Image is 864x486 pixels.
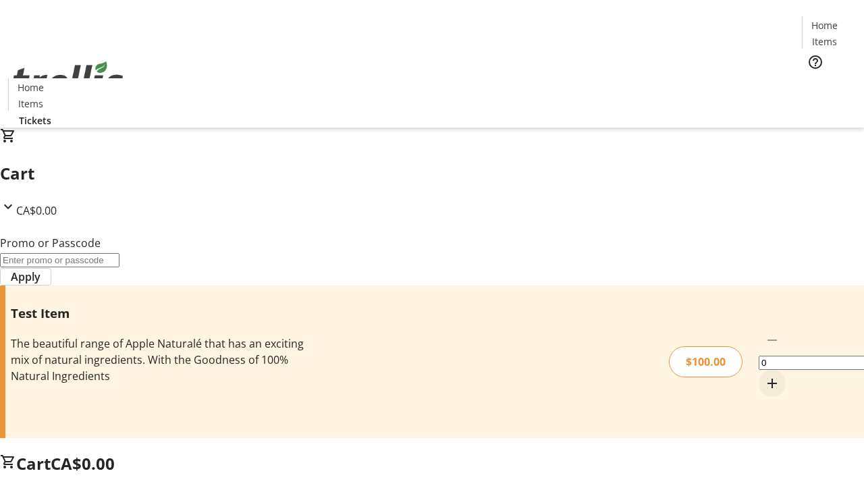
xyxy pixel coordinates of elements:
a: Tickets [8,113,62,128]
button: Increment by one [759,370,786,397]
div: The beautiful range of Apple Naturalé that has an exciting mix of natural ingredients. With the G... [11,335,306,384]
span: Items [18,97,43,111]
span: Home [811,18,838,32]
span: Tickets [813,78,845,92]
a: Home [803,18,846,32]
button: Help [802,49,829,76]
a: Tickets [802,78,856,92]
span: CA$0.00 [51,452,115,475]
a: Home [9,80,52,94]
span: CA$0.00 [16,203,57,218]
h3: Test Item [11,304,306,323]
span: Home [18,80,44,94]
span: Tickets [19,113,51,128]
div: $100.00 [669,346,742,377]
img: Orient E2E Organization g0L3osMbLW's Logo [8,47,128,114]
span: Apply [11,269,40,285]
span: Items [812,34,837,49]
a: Items [9,97,52,111]
a: Items [803,34,846,49]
